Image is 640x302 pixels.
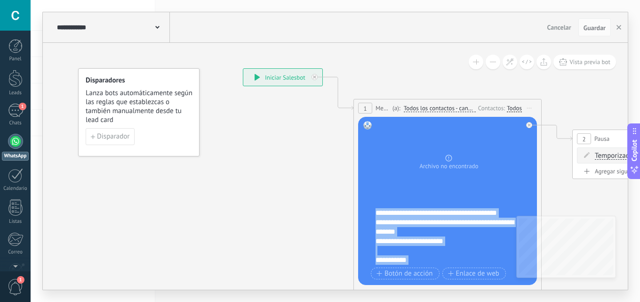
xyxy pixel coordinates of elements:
span: Temporizador [595,152,636,160]
span: 1 [363,105,367,113]
span: Archivo no encontrado [419,162,478,171]
span: Vista previa bot [569,58,610,66]
span: Copilot [630,139,639,161]
div: Chats [2,120,29,126]
span: 1 [19,103,26,110]
button: Cancelar [544,20,575,34]
span: Disparador [97,133,129,140]
button: Disparador [86,128,135,145]
div: Calendario [2,186,29,192]
div: Leads [2,90,29,96]
span: Cancelar [547,23,571,32]
span: 1 [17,276,24,284]
span: Pausa [594,134,609,143]
div: Todos [507,105,522,112]
button: Vista previa bot [553,55,616,69]
div: Error al enviar el mensaje [455,289,522,297]
div: Panel [2,56,29,62]
span: Botón de acción [376,270,433,278]
button: Guardar [578,18,611,36]
span: (a): [392,104,400,113]
h4: Disparadores [86,76,193,85]
span: Enlace de web [448,270,499,278]
div: WhatsApp [2,152,29,161]
span: 2 [582,135,585,143]
div: Listas [2,219,29,225]
div: Iniciar Salesbot [243,69,322,86]
button: Enlace de web [442,268,506,279]
span: Todos los contactos - canales seleccionados [404,105,476,112]
span: Guardar [584,24,606,31]
button: Botón de acción [371,268,440,279]
span: Lanza bots automáticamente según las reglas que establezcas o también manualmente desde tu lead card [86,89,193,124]
div: Correo [2,249,29,255]
div: Contactos: [478,104,507,113]
span: Mensaje [376,104,390,113]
